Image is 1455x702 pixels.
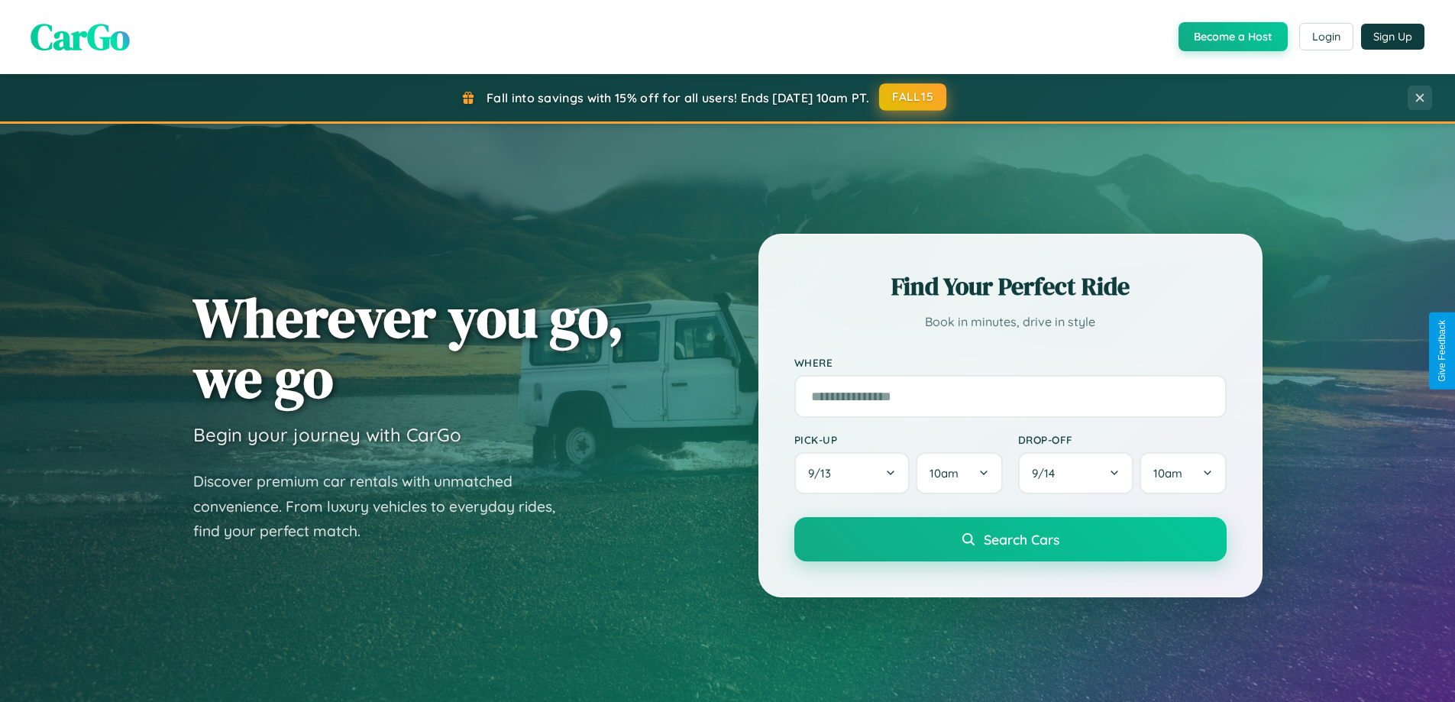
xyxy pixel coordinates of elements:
span: 10am [930,466,959,480]
h1: Wherever you go, we go [193,287,624,408]
button: FALL15 [879,83,946,111]
button: Search Cars [794,517,1227,561]
h2: Find Your Perfect Ride [794,270,1227,303]
button: 9/13 [794,452,910,494]
span: 9 / 14 [1032,466,1062,480]
div: Give Feedback [1437,320,1447,382]
span: CarGo [31,11,130,62]
label: Drop-off [1018,433,1227,446]
p: Book in minutes, drive in style [794,311,1227,333]
button: 9/14 [1018,452,1134,494]
button: Sign Up [1361,24,1424,50]
span: Fall into savings with 15% off for all users! Ends [DATE] 10am PT. [487,90,869,105]
span: 9 / 13 [808,466,839,480]
button: Become a Host [1179,22,1288,51]
h3: Begin your journey with CarGo [193,423,461,446]
label: Pick-up [794,433,1003,446]
p: Discover premium car rentals with unmatched convenience. From luxury vehicles to everyday rides, ... [193,469,575,544]
label: Where [794,356,1227,369]
button: 10am [1140,452,1226,494]
span: 10am [1153,466,1182,480]
button: Login [1299,23,1353,50]
span: Search Cars [984,531,1059,548]
button: 10am [916,452,1002,494]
